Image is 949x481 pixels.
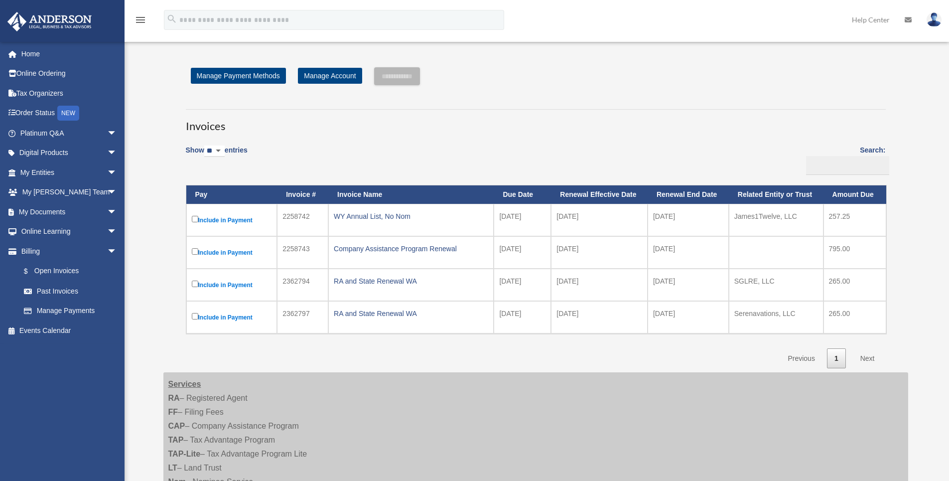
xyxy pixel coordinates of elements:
strong: TAP-Lite [168,450,201,458]
td: [DATE] [551,301,648,333]
td: [DATE] [648,301,729,333]
span: arrow_drop_down [107,202,127,222]
input: Include in Payment [192,281,198,287]
strong: Services [168,380,201,388]
td: [DATE] [494,236,551,269]
a: Manage Account [298,68,362,84]
td: SGLRE, LLC [729,269,823,301]
input: Include in Payment [192,216,198,222]
span: arrow_drop_down [107,241,127,262]
a: My [PERSON_NAME] Teamarrow_drop_down [7,182,132,202]
a: Past Invoices [14,281,127,301]
th: Renewal Effective Date: activate to sort column ascending [551,185,648,204]
a: Billingarrow_drop_down [7,241,127,261]
i: search [166,13,177,24]
div: RA and State Renewal WA [334,274,488,288]
td: [DATE] [551,269,648,301]
a: Manage Payments [14,301,127,321]
a: Previous [780,348,822,369]
a: Online Learningarrow_drop_down [7,222,132,242]
td: 2362797 [277,301,328,333]
div: Company Assistance Program Renewal [334,242,488,256]
div: NEW [57,106,79,121]
label: Include in Payment [192,246,272,259]
label: Search: [803,144,886,175]
td: [DATE] [494,269,551,301]
th: Pay: activate to sort column descending [186,185,277,204]
a: Home [7,44,132,64]
select: Showentries [204,146,225,157]
th: Invoice Name: activate to sort column ascending [328,185,494,204]
label: Show entries [186,144,248,167]
label: Include in Payment [192,311,272,323]
td: 2258743 [277,236,328,269]
a: Events Calendar [7,321,132,340]
td: [DATE] [648,269,729,301]
div: RA and State Renewal WA [334,307,488,321]
i: menu [135,14,146,26]
strong: FF [168,408,178,416]
strong: RA [168,394,180,402]
td: [DATE] [494,301,551,333]
a: Tax Organizers [7,83,132,103]
span: arrow_drop_down [107,182,127,203]
td: 257.25 [823,204,886,236]
a: Platinum Q&Aarrow_drop_down [7,123,132,143]
td: Serenavations, LLC [729,301,823,333]
img: User Pic [927,12,942,27]
img: Anderson Advisors Platinum Portal [4,12,95,31]
span: $ [29,265,34,278]
td: [DATE] [648,204,729,236]
strong: LT [168,464,177,472]
th: Due Date: activate to sort column ascending [494,185,551,204]
td: James1Twelve, LLC [729,204,823,236]
span: arrow_drop_down [107,222,127,242]
input: Include in Payment [192,248,198,255]
a: Next [853,348,882,369]
td: 795.00 [823,236,886,269]
label: Include in Payment [192,279,272,291]
td: 2362794 [277,269,328,301]
a: My Entitiesarrow_drop_down [7,162,132,182]
a: My Documentsarrow_drop_down [7,202,132,222]
input: Search: [806,156,889,175]
strong: TAP [168,436,184,444]
a: Manage Payment Methods [191,68,286,84]
td: [DATE] [494,204,551,236]
span: arrow_drop_down [107,162,127,183]
a: Order StatusNEW [7,103,132,124]
td: [DATE] [551,236,648,269]
input: Include in Payment [192,313,198,320]
td: 265.00 [823,301,886,333]
span: arrow_drop_down [107,143,127,163]
span: arrow_drop_down [107,123,127,144]
td: 265.00 [823,269,886,301]
strong: CAP [168,422,185,430]
th: Renewal End Date: activate to sort column ascending [648,185,729,204]
td: 2258742 [277,204,328,236]
td: [DATE] [551,204,648,236]
label: Include in Payment [192,214,272,226]
a: Digital Productsarrow_drop_down [7,143,132,163]
h3: Invoices [186,109,886,134]
a: Online Ordering [7,64,132,84]
a: 1 [827,348,846,369]
th: Invoice #: activate to sort column ascending [277,185,328,204]
td: [DATE] [648,236,729,269]
a: $Open Invoices [14,261,122,282]
a: menu [135,17,146,26]
th: Amount Due: activate to sort column ascending [823,185,886,204]
th: Related Entity or Trust: activate to sort column ascending [729,185,823,204]
div: WY Annual List, No Nom [334,209,488,223]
